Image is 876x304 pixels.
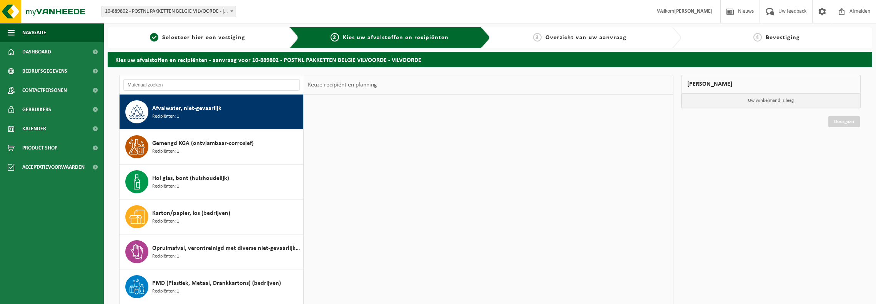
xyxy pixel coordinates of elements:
[22,100,51,119] span: Gebruikers
[753,33,762,42] span: 4
[22,138,57,158] span: Product Shop
[101,6,236,17] span: 10-889802 - POSTNL PAKKETTEN BELGIE VILVOORDE - VILVOORDE
[120,234,304,269] button: Opruimafval, verontreinigd met diverse niet-gevaarlijke afvalstoffen Recipiënten: 1
[22,158,85,177] span: Acceptatievoorwaarden
[120,199,304,234] button: Karton/papier, los (bedrijven) Recipiënten: 1
[150,33,158,42] span: 1
[682,93,860,108] p: Uw winkelmand is leeg
[152,148,179,155] span: Recipiënten: 1
[120,95,304,130] button: Afvalwater, niet-gevaarlijk Recipiënten: 1
[120,164,304,199] button: Hol glas, bont (huishoudelijk) Recipiënten: 1
[533,33,542,42] span: 3
[162,35,245,41] span: Selecteer hier een vestiging
[22,61,67,81] span: Bedrijfsgegevens
[304,75,381,95] div: Keuze recipiënt en planning
[120,130,304,164] button: Gemengd KGA (ontvlambaar-corrosief) Recipiënten: 1
[674,8,713,14] strong: [PERSON_NAME]
[152,244,301,253] span: Opruimafval, verontreinigd met diverse niet-gevaarlijke afvalstoffen
[108,52,872,67] h2: Kies uw afvalstoffen en recipiënten - aanvraag voor 10-889802 - POSTNL PAKKETTEN BELGIE VILVOORDE...
[152,139,254,148] span: Gemengd KGA (ontvlambaar-corrosief)
[152,218,179,225] span: Recipiënten: 1
[123,79,300,91] input: Materiaal zoeken
[681,75,861,93] div: [PERSON_NAME]
[343,35,449,41] span: Kies uw afvalstoffen en recipiënten
[152,113,179,120] span: Recipiënten: 1
[102,6,236,17] span: 10-889802 - POSTNL PAKKETTEN BELGIE VILVOORDE - VILVOORDE
[766,35,800,41] span: Bevestiging
[331,33,339,42] span: 2
[22,119,46,138] span: Kalender
[152,279,281,288] span: PMD (Plastiek, Metaal, Drankkartons) (bedrijven)
[22,23,46,42] span: Navigatie
[545,35,627,41] span: Overzicht van uw aanvraag
[828,116,860,127] a: Doorgaan
[22,42,51,61] span: Dashboard
[22,81,67,100] span: Contactpersonen
[111,33,283,42] a: 1Selecteer hier een vestiging
[152,174,229,183] span: Hol glas, bont (huishoudelijk)
[152,209,230,218] span: Karton/papier, los (bedrijven)
[152,104,221,113] span: Afvalwater, niet-gevaarlijk
[152,288,179,295] span: Recipiënten: 1
[152,183,179,190] span: Recipiënten: 1
[152,253,179,260] span: Recipiënten: 1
